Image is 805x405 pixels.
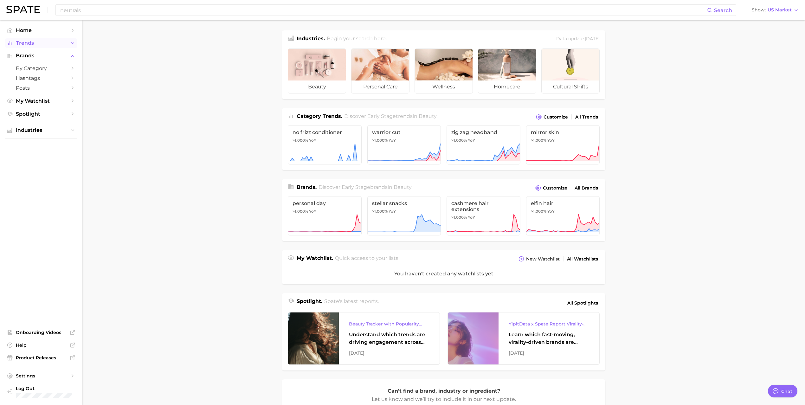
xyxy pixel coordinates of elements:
[293,200,357,206] span: personal day
[531,209,546,214] span: >1,000%
[5,83,77,93] a: Posts
[542,80,599,93] span: cultural shifts
[478,48,536,93] a: homecare
[319,184,412,190] span: Discover Early Stage brands in .
[574,113,600,121] a: All Trends
[415,80,473,93] span: wellness
[60,5,707,16] input: Search here for a brand, industry, or ingredient
[752,8,766,12] span: Show
[531,138,546,143] span: >1,000%
[327,35,387,43] h2: Begin your search here.
[16,330,67,335] span: Onboarding Videos
[714,7,732,13] span: Search
[389,138,396,143] span: YoY
[419,113,436,119] span: beauty
[541,48,600,93] a: cultural shifts
[547,209,555,214] span: YoY
[526,125,600,164] a: mirror skin>1,000% YoY
[16,40,67,46] span: Trends
[447,196,520,235] a: cashmere hair extensions>1,000% YoY
[16,355,67,361] span: Product Releases
[468,138,475,143] span: YoY
[293,209,308,214] span: >1,000%
[288,125,362,164] a: no frizz conditioner>1,000% YoY
[526,256,560,262] span: New Watchlist
[447,125,520,164] a: zig zag headband>1,000% YoY
[371,395,517,403] p: Let us know and we’ll try to include it in our next update.
[5,328,77,337] a: Onboarding Videos
[372,138,388,143] span: >1,000%
[544,114,568,120] span: Customize
[567,256,598,262] span: All Watchlists
[567,299,598,307] span: All Spotlights
[5,96,77,106] a: My Watchlist
[451,138,467,143] span: >1,000%
[16,342,67,348] span: Help
[6,6,40,13] img: SPATE
[349,331,429,346] div: Understand which trends are driving engagement across platforms in the skin, hair, makeup, and fr...
[288,48,346,93] a: beauty
[349,349,429,357] div: [DATE]
[297,254,333,263] h1: My Watchlist.
[5,109,77,119] a: Spotlight
[451,129,516,135] span: zig zag headband
[372,209,388,214] span: >1,000%
[573,184,600,192] a: All Brands
[324,298,379,308] h2: Spate's latest reports.
[282,263,605,284] div: You haven't created any watchlists yet
[509,349,589,357] div: [DATE]
[288,312,440,365] a: Beauty Tracker with Popularity IndexUnderstand which trends are driving engagement across platfor...
[297,35,325,43] h1: Industries.
[5,353,77,363] a: Product Releases
[531,129,595,135] span: mirror skin
[526,196,600,235] a: elfin hair>1,000% YoY
[16,27,67,33] span: Home
[575,185,598,191] span: All Brands
[16,65,67,71] span: by Category
[5,371,77,381] a: Settings
[293,138,308,143] span: >1,000%
[5,63,77,73] a: by Category
[547,138,555,143] span: YoY
[5,73,77,83] a: Hashtags
[448,312,600,365] a: YipitData x Spate Report Virality-Driven Brands Are Taking a Slice of the Beauty PieLearn which f...
[335,254,399,263] h2: Quick access to your lists.
[367,196,441,235] a: stellar snacks>1,000% YoY
[509,331,589,346] div: Learn which fast-moving, virality-driven brands are leading the pack, the risks of viral growth, ...
[5,384,77,400] a: Log out. Currently logged in with e-mail sramana_sharma@cotyinc.com.
[750,6,800,14] button: ShowUS Market
[5,25,77,35] a: Home
[16,386,86,391] span: Log Out
[389,209,396,214] span: YoY
[351,80,409,93] span: personal care
[16,85,67,91] span: Posts
[5,51,77,61] button: Brands
[288,80,346,93] span: beauty
[768,8,792,12] span: US Market
[16,127,67,133] span: Industries
[565,255,600,263] a: All Watchlists
[415,48,473,93] a: wellness
[288,196,362,235] a: personal day>1,000% YoY
[534,113,570,121] button: Customize
[16,75,67,81] span: Hashtags
[5,38,77,48] button: Trends
[297,113,342,119] span: Category Trends .
[351,48,409,93] a: personal care
[451,200,516,212] span: cashmere hair extensions
[394,184,411,190] span: beauty
[451,215,467,220] span: >1,000%
[478,80,536,93] span: homecare
[5,125,77,135] button: Industries
[372,200,436,206] span: stellar snacks
[297,184,317,190] span: Brands .
[16,53,67,59] span: Brands
[5,340,77,350] a: Help
[16,111,67,117] span: Spotlight
[344,113,437,119] span: Discover Early Stage trends in .
[297,298,322,308] h1: Spotlight.
[468,215,475,220] span: YoY
[531,200,595,206] span: elfin hair
[517,254,561,263] button: New Watchlist
[372,129,436,135] span: warrior cut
